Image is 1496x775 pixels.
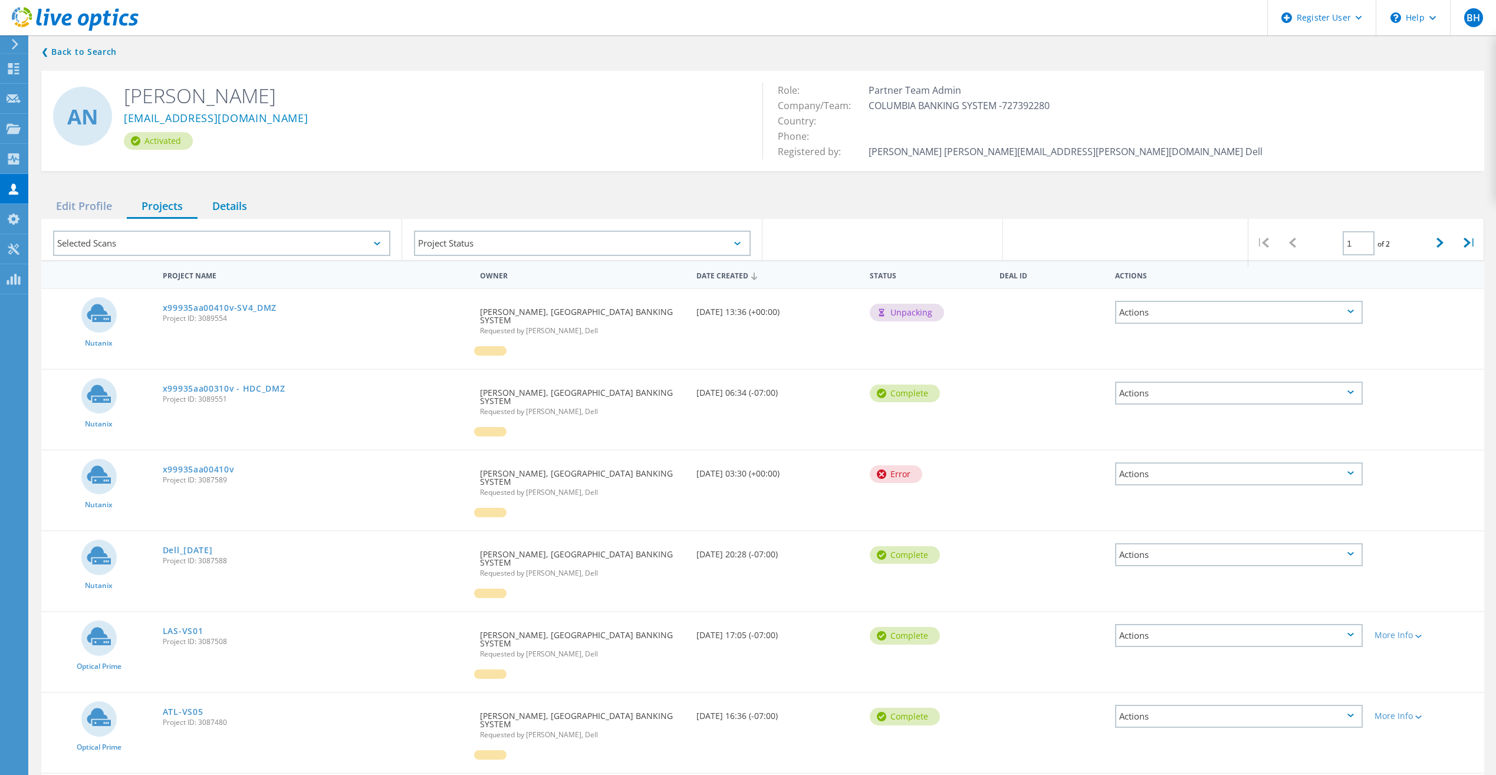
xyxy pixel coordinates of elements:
div: [DATE] 16:36 (-07:00) [691,693,864,732]
span: Project ID: 3087588 [163,557,468,564]
div: Deal Id [994,264,1109,285]
a: ATL-VS05 [163,708,203,716]
a: x99935aa00310v - HDC_DMZ [163,385,285,393]
span: AN [67,106,98,127]
a: Back to search [41,45,117,59]
div: Owner [474,264,691,285]
div: Details [198,195,262,219]
a: x99935aa00410v [163,465,234,474]
span: Phone: [778,130,821,143]
div: [PERSON_NAME], [GEOGRAPHIC_DATA] BANKING SYSTEM [474,370,691,427]
div: Unpacking [870,304,944,321]
span: Project ID: 3087508 [163,638,468,645]
span: Requested by [PERSON_NAME], Dell [480,489,685,496]
div: Status [864,264,994,285]
div: Complete [870,546,940,564]
div: | [1455,219,1484,267]
a: x99935aa00410v-SV4_DMZ [163,304,277,312]
span: Project ID: 3089551 [163,396,468,403]
div: Projects [127,195,198,219]
svg: \n [1390,12,1401,23]
span: Requested by [PERSON_NAME], Dell [480,408,685,415]
span: Nutanix [85,501,113,508]
div: [PERSON_NAME], [GEOGRAPHIC_DATA] BANKING SYSTEM [474,531,691,589]
div: [PERSON_NAME], [GEOGRAPHIC_DATA] BANKING SYSTEM [474,693,691,750]
div: Actions [1115,624,1363,647]
div: Actions [1115,705,1363,728]
span: Requested by [PERSON_NAME], Dell [480,327,685,334]
div: Project Status [414,231,751,256]
div: [PERSON_NAME], [GEOGRAPHIC_DATA] BANKING SYSTEM [474,451,691,508]
div: Actions [1115,462,1363,485]
div: [DATE] 17:05 (-07:00) [691,612,864,651]
div: Selected Scans [53,231,390,256]
span: Optical Prime [77,663,121,670]
span: Project ID: 3087480 [163,719,468,726]
span: Nutanix [85,421,113,428]
td: [PERSON_NAME] [PERSON_NAME][EMAIL_ADDRESS][PERSON_NAME][DOMAIN_NAME] Dell [866,144,1265,159]
span: Nutanix [85,340,113,347]
div: [DATE] 13:36 (+00:00) [691,289,864,328]
div: Actions [1115,543,1363,566]
span: Role: [778,84,811,97]
span: Nutanix [85,582,113,589]
div: More Info [1375,631,1478,639]
span: Country: [778,114,828,127]
span: Registered by: [778,145,853,158]
div: | [1248,219,1278,267]
div: Actions [1109,264,1369,285]
a: Live Optics Dashboard [12,25,139,33]
div: Complete [870,627,940,645]
div: Date Created [691,264,864,286]
span: BH [1467,13,1480,22]
div: Edit Profile [41,195,127,219]
div: Activated [124,132,193,150]
div: More Info [1375,712,1478,720]
div: [DATE] 03:30 (+00:00) [691,451,864,490]
div: [DATE] 06:34 (-07:00) [691,370,864,409]
a: LAS-VS01 [163,627,203,635]
div: [PERSON_NAME], [GEOGRAPHIC_DATA] BANKING SYSTEM [474,289,691,346]
div: Complete [870,385,940,402]
div: Complete [870,708,940,725]
span: Optical Prime [77,744,121,751]
a: Dell_[DATE] [163,546,213,554]
span: Requested by [PERSON_NAME], Dell [480,570,685,577]
div: Actions [1115,382,1363,405]
a: [EMAIL_ADDRESS][DOMAIN_NAME] [124,113,308,125]
span: Project ID: 3087589 [163,477,468,484]
span: COLUMBIA BANKING SYSTEM -727392280 [869,99,1061,112]
div: [PERSON_NAME], [GEOGRAPHIC_DATA] BANKING SYSTEM [474,612,691,669]
span: of 2 [1377,239,1390,249]
span: Project ID: 3089554 [163,315,468,322]
div: Error [870,465,922,483]
span: Requested by [PERSON_NAME], Dell [480,651,685,658]
div: [DATE] 20:28 (-07:00) [691,531,864,570]
span: Requested by [PERSON_NAME], Dell [480,731,685,738]
td: Partner Team Admin [866,83,1265,98]
div: Actions [1115,301,1363,324]
h2: [PERSON_NAME] [124,83,745,109]
div: Project Name [157,264,474,285]
span: Company/Team: [778,99,863,112]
